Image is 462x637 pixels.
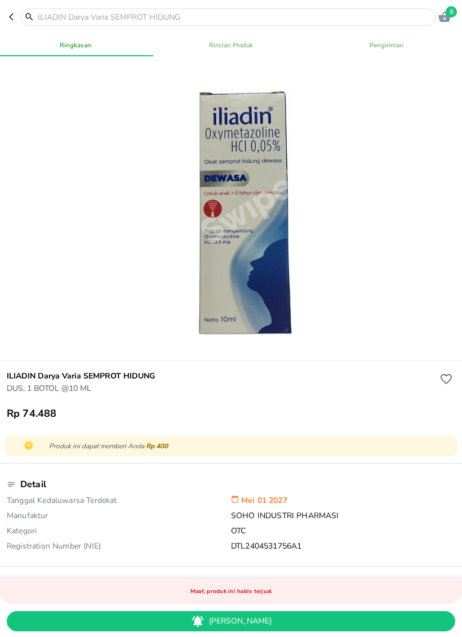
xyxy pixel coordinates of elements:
[7,473,455,557] div: DetailTanggal Kedaluwarsa TerdekatMei 01 2027ManufakturSOHO INDUSTRI PHARMASIKategoriOTCRegistrat...
[7,370,437,382] h6: ILIADIN Darya Varia SEMPROT HIDUNG
[231,525,455,541] p: OTC
[37,11,433,23] input: ILIADIN Darya Varia SEMPROT HIDUNG
[231,541,455,551] p: DTL2404531756A1
[190,581,272,602] p: Maaf, produk ini habis terjual
[446,6,457,17] span: 8
[16,614,446,629] span: [PERSON_NAME]
[5,39,146,51] span: Ringkasan
[436,8,453,25] button: 8
[160,39,302,51] span: Rincian Produk
[7,611,455,632] button: [PERSON_NAME]
[7,495,231,510] p: Tanggal Kedaluwarsa Terdekat
[7,382,437,394] p: DUS, 1 BOTOL @10 ML
[231,510,455,525] p: SOHO INDUSTRI PHARMASI
[7,510,231,525] p: Manufaktur
[146,442,168,451] span: Rp 400
[316,39,457,51] span: Pengiriman
[7,525,231,541] p: Kategori
[49,441,450,451] p: Produk ini dapat memberi Anda
[7,407,56,420] p: Rp 74.488
[231,495,455,510] p: Mei 01 2027
[7,576,455,600] div: Deskripsi
[20,478,46,491] p: Detail
[7,541,231,551] p: Registration Number (NIE)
